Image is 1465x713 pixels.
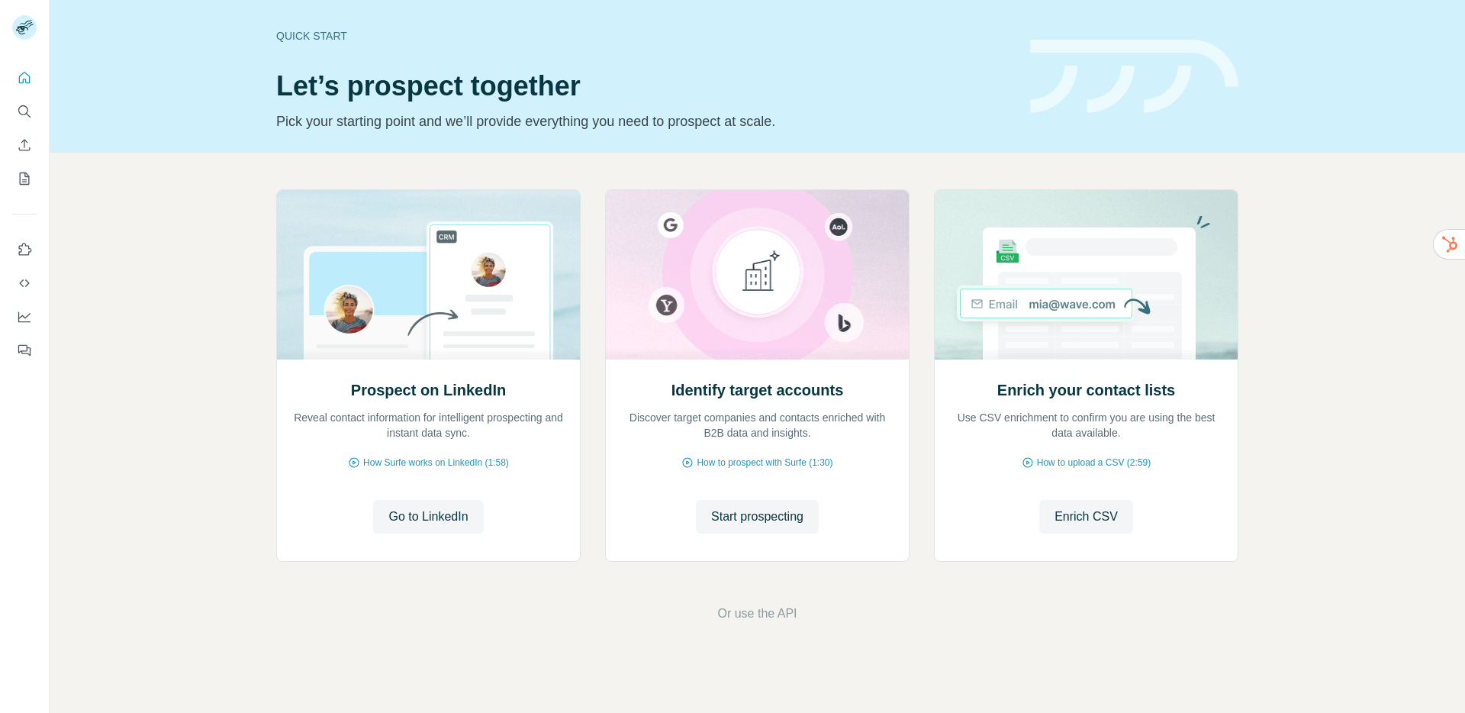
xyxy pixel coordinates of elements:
[717,605,797,623] button: Or use the API
[1037,456,1151,469] span: How to upload a CSV (2:59)
[373,500,483,534] button: Go to LinkedIn
[12,64,37,92] button: Quick start
[12,303,37,331] button: Dashboard
[997,379,1175,401] h2: Enrich your contact lists
[12,236,37,263] button: Use Surfe on LinkedIn
[605,190,910,360] img: Identify target accounts
[1030,40,1238,114] img: banner
[276,111,1012,132] p: Pick your starting point and we’ll provide everything you need to prospect at scale.
[276,190,581,360] img: Prospect on LinkedIn
[276,28,1012,44] div: Quick start
[363,456,509,469] span: How Surfe works on LinkedIn (1:58)
[950,410,1222,440] p: Use CSV enrichment to confirm you are using the best data available.
[621,410,893,440] p: Discover target companies and contacts enriched with B2B data and insights.
[696,500,819,534] button: Start prospecting
[711,508,803,526] span: Start prospecting
[1039,500,1133,534] button: Enrich CSV
[351,379,506,401] h2: Prospect on LinkedIn
[12,165,37,192] button: My lists
[1054,508,1118,526] span: Enrich CSV
[697,456,832,469] span: How to prospect with Surfe (1:30)
[671,379,844,401] h2: Identify target accounts
[276,71,1012,102] h1: Let’s prospect together
[292,410,565,440] p: Reveal contact information for intelligent prospecting and instant data sync.
[934,190,1238,360] img: Enrich your contact lists
[12,269,37,297] button: Use Surfe API
[388,508,468,526] span: Go to LinkedIn
[12,98,37,125] button: Search
[12,131,37,159] button: Enrich CSV
[12,337,37,364] button: Feedback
